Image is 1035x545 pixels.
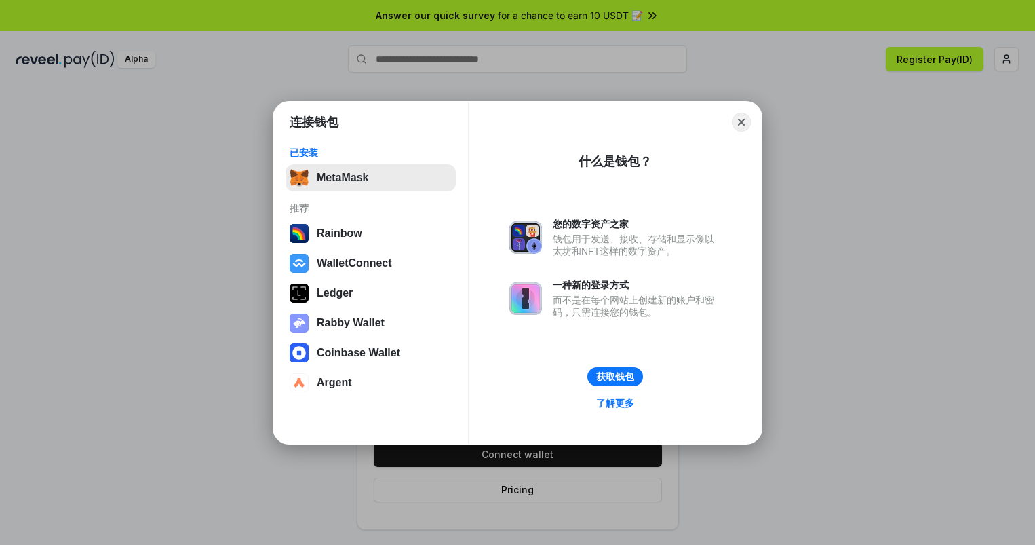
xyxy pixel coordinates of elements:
button: Rabby Wallet [286,309,456,337]
img: svg+xml,%3Csvg%20xmlns%3D%22http%3A%2F%2Fwww.w3.org%2F2000%2Fsvg%22%20fill%3D%22none%22%20viewBox... [509,282,542,315]
button: Coinbase Wallet [286,339,456,367]
button: MetaMask [286,164,456,191]
div: Ledger [317,287,353,299]
button: Argent [286,369,456,396]
button: 获取钱包 [587,367,643,386]
div: 已安装 [290,147,452,159]
div: 钱包用于发送、接收、存储和显示像以太坊和NFT这样的数字资产。 [553,233,721,257]
h1: 连接钱包 [290,114,338,130]
button: Close [732,113,751,132]
div: Argent [317,377,352,389]
img: svg+xml,%3Csvg%20xmlns%3D%22http%3A%2F%2Fwww.w3.org%2F2000%2Fsvg%22%20width%3D%2228%22%20height%3... [290,284,309,303]
img: svg+xml,%3Csvg%20width%3D%2228%22%20height%3D%2228%22%20viewBox%3D%220%200%2028%2028%22%20fill%3D... [290,373,309,392]
img: svg+xml,%3Csvg%20xmlns%3D%22http%3A%2F%2Fwww.w3.org%2F2000%2Fsvg%22%20fill%3D%22none%22%20viewBox... [290,314,309,333]
div: 而不是在每个网站上创建新的账户和密码，只需连接您的钱包。 [553,294,721,318]
div: 一种新的登录方式 [553,279,721,291]
img: svg+xml,%3Csvg%20width%3D%2228%22%20height%3D%2228%22%20viewBox%3D%220%200%2028%2028%22%20fill%3D... [290,254,309,273]
div: 您的数字资产之家 [553,218,721,230]
div: 获取钱包 [596,371,634,383]
img: svg+xml,%3Csvg%20width%3D%22120%22%20height%3D%22120%22%20viewBox%3D%220%200%20120%20120%22%20fil... [290,224,309,243]
div: MetaMask [317,172,368,184]
button: WalletConnect [286,250,456,277]
div: WalletConnect [317,257,392,269]
a: 了解更多 [588,394,642,412]
button: Ledger [286,280,456,307]
div: Rainbow [317,227,362,240]
button: Rainbow [286,220,456,247]
div: Coinbase Wallet [317,347,400,359]
div: 推荐 [290,202,452,214]
div: 了解更多 [596,397,634,409]
div: 什么是钱包？ [579,153,652,170]
img: svg+xml,%3Csvg%20xmlns%3D%22http%3A%2F%2Fwww.w3.org%2F2000%2Fsvg%22%20fill%3D%22none%22%20viewBox... [509,221,542,254]
img: svg+xml,%3Csvg%20fill%3D%22none%22%20height%3D%2233%22%20viewBox%3D%220%200%2035%2033%22%20width%... [290,168,309,187]
img: svg+xml,%3Csvg%20width%3D%2228%22%20height%3D%2228%22%20viewBox%3D%220%200%2028%2028%22%20fill%3D... [290,343,309,362]
div: Rabby Wallet [317,317,385,329]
